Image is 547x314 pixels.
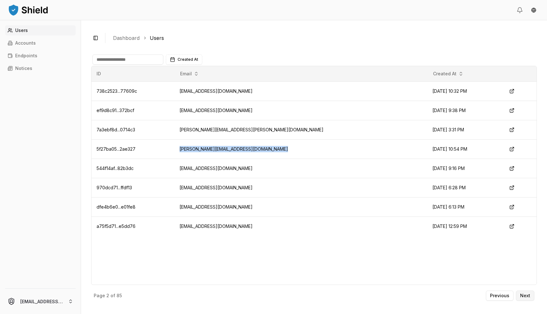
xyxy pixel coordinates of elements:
p: [EMAIL_ADDRESS][DOMAIN_NAME] [20,298,63,305]
span: [DATE] 12:59 PM [432,223,467,229]
td: [EMAIL_ADDRESS][DOMAIN_NAME] [174,217,427,236]
a: Endpoints [5,51,76,61]
td: [EMAIL_ADDRESS][DOMAIN_NAME] [174,197,427,217]
button: Next [516,291,534,301]
p: Endpoints [15,53,37,58]
p: Accounts [15,41,36,45]
span: 7a3ebf8d...0714c3 [97,127,135,132]
p: of [110,293,115,298]
a: Users [150,34,164,42]
span: [DATE] 3:31 PM [432,127,464,132]
span: [DATE] 9:38 PM [432,108,466,113]
td: [EMAIL_ADDRESS][DOMAIN_NAME] [174,101,427,120]
button: Previous [486,291,513,301]
span: dfe4b6e0...e01fe8 [97,204,135,210]
span: 544f14af...82b3dc [97,166,134,171]
span: 5f27ba05...2ae327 [97,146,135,152]
span: 970dcd71...ffdf13 [97,185,132,190]
th: ID [91,66,174,81]
span: Created At [178,57,198,62]
p: Page [94,293,105,298]
td: [PERSON_NAME][EMAIL_ADDRESS][PERSON_NAME][DOMAIN_NAME] [174,120,427,139]
p: Next [520,293,530,298]
button: [EMAIL_ADDRESS][DOMAIN_NAME] [3,291,78,311]
a: Users [5,25,76,35]
p: 2 [106,293,109,298]
span: a75f5d71...e5dd76 [97,223,135,229]
span: [DATE] 10:32 PM [432,88,467,94]
nav: breadcrumb [113,34,532,42]
a: Dashboard [113,34,140,42]
p: Notices [15,66,32,71]
span: [DATE] 6:13 PM [432,204,464,210]
td: [EMAIL_ADDRESS][DOMAIN_NAME] [174,178,427,197]
p: Previous [490,293,509,298]
span: [DATE] 9:16 PM [432,166,465,171]
span: [DATE] 6:28 PM [432,185,466,190]
button: Created At [431,69,466,79]
td: [PERSON_NAME][EMAIL_ADDRESS][DOMAIN_NAME] [174,139,427,159]
button: Created At [166,54,202,65]
a: Notices [5,63,76,73]
td: [EMAIL_ADDRESS][DOMAIN_NAME] [174,159,427,178]
p: 85 [116,293,122,298]
img: ShieldPay Logo [8,3,49,16]
a: Accounts [5,38,76,48]
span: [DATE] 10:54 PM [432,146,467,152]
span: ef9d8c91...372bcf [97,108,134,113]
button: Email [178,69,201,79]
p: Users [15,28,28,33]
td: [EMAIL_ADDRESS][DOMAIN_NAME] [174,81,427,101]
span: 738c2523...77609c [97,88,137,94]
